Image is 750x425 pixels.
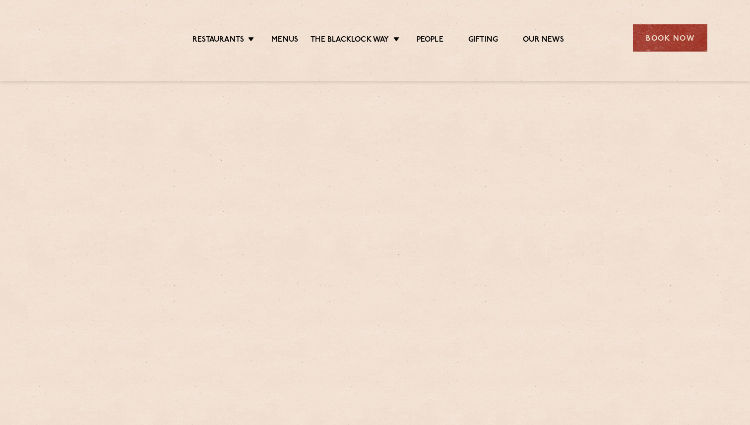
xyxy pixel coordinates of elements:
[523,35,564,46] a: Our News
[633,24,707,52] div: Book Now
[311,35,389,46] a: The Blacklock Way
[271,35,298,46] a: Menus
[417,35,443,46] a: People
[468,35,498,46] a: Gifting
[43,9,128,66] img: svg%3E
[192,35,244,46] a: Restaurants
